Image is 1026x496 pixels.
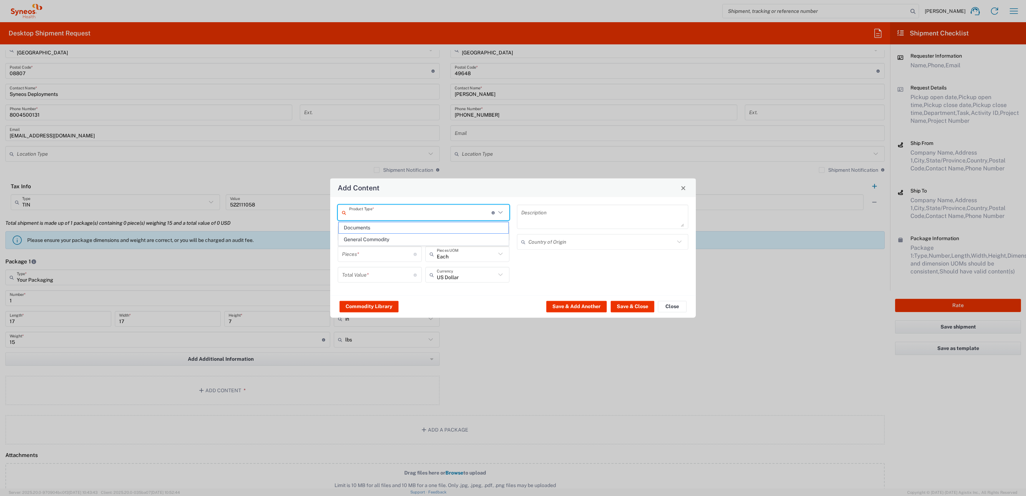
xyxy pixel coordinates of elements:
h4: Add Content [338,183,380,193]
span: General Commodity [339,234,509,245]
button: Close [678,183,688,193]
button: Commodity Library [339,301,399,312]
span: Documents [339,222,509,233]
button: Close [658,301,687,312]
button: Save & Add Another [546,301,607,312]
button: Save & Close [611,301,654,312]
